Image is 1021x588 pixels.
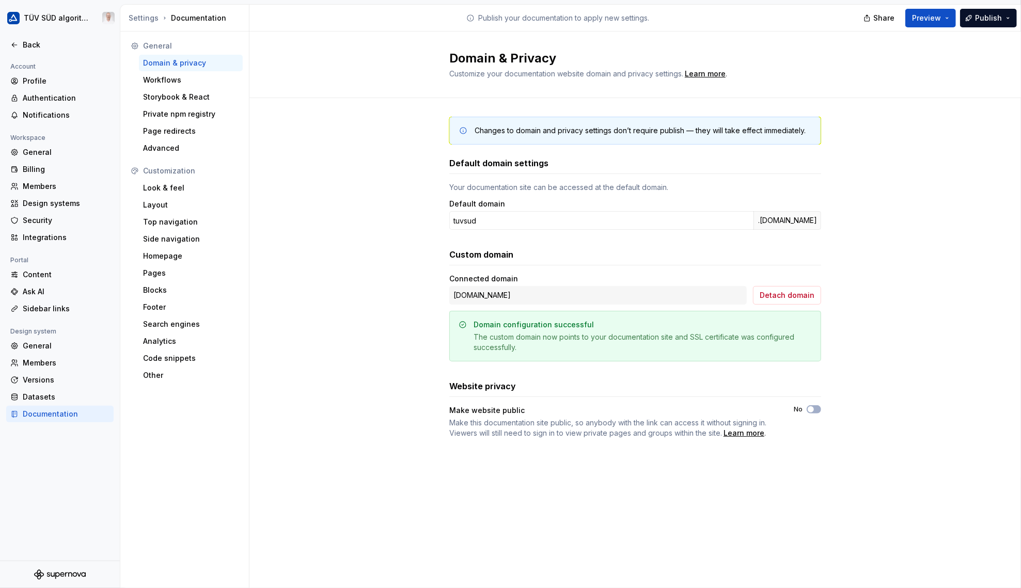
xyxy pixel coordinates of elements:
[6,389,114,405] a: Datasets
[6,132,50,144] div: Workspace
[23,76,109,86] div: Profile
[23,358,109,368] div: Members
[143,58,239,68] div: Domain & privacy
[2,7,118,29] button: TÜV SÜD algorithmMarco Schäfer
[6,73,114,89] a: Profile
[143,251,239,261] div: Homepage
[139,197,243,213] a: Layout
[912,13,941,23] span: Preview
[6,90,114,106] a: Authentication
[449,50,809,67] h2: Domain & Privacy
[139,140,243,156] a: Advanced
[6,266,114,283] a: Content
[449,248,513,261] h3: Custom domain
[23,341,109,351] div: General
[34,569,86,580] svg: Supernova Logo
[449,182,821,193] div: Your documentation site can be accessed at the default domain.
[6,338,114,354] a: General
[449,380,516,392] h3: Website privacy
[753,211,821,230] div: .[DOMAIN_NAME]
[449,418,775,438] span: .
[6,254,33,266] div: Portal
[143,200,239,210] div: Layout
[143,285,239,295] div: Blocks
[23,198,109,209] div: Design systems
[139,89,243,105] a: Storybook & React
[794,405,803,414] label: No
[873,13,894,23] span: Share
[975,13,1002,23] span: Publish
[143,302,239,312] div: Footer
[129,13,159,23] button: Settings
[6,178,114,195] a: Members
[139,265,243,281] a: Pages
[102,12,115,24] img: Marco Schäfer
[143,143,239,153] div: Advanced
[143,234,239,244] div: Side navigation
[753,286,821,305] button: Detach domain
[724,428,764,438] a: Learn more
[474,332,812,353] div: The custom domain now points to your documentation site and SSL certificate was configured succes...
[6,229,114,246] a: Integrations
[905,9,956,27] button: Preview
[139,106,243,122] a: Private npm registry
[6,283,114,300] a: Ask AI
[143,166,239,176] div: Customization
[139,350,243,367] a: Code snippets
[7,12,20,24] img: b580ff83-5aa9-44e3-bf1e-f2d94e587a2d.png
[23,392,109,402] div: Datasets
[858,9,901,27] button: Share
[23,287,109,297] div: Ask AI
[449,405,525,416] div: Make website public
[449,286,747,305] div: [DOMAIN_NAME]
[23,93,109,103] div: Authentication
[23,409,109,419] div: Documentation
[23,40,109,50] div: Back
[6,406,114,422] a: Documentation
[139,316,243,332] a: Search engines
[23,232,109,243] div: Integrations
[139,180,243,196] a: Look & feel
[760,290,814,300] span: Detach domain
[960,9,1017,27] button: Publish
[449,274,518,284] div: Connected domain
[143,268,239,278] div: Pages
[143,319,239,329] div: Search engines
[6,212,114,229] a: Security
[6,60,40,73] div: Account
[23,164,109,174] div: Billing
[143,75,239,85] div: Workflows
[23,181,109,192] div: Members
[6,325,60,338] div: Design system
[139,231,243,247] a: Side navigation
[143,183,239,193] div: Look & feel
[474,320,594,330] div: Domain configuration successful
[139,55,243,71] a: Domain & privacy
[449,418,766,437] span: Make this documentation site public, so anybody with the link can access it without signing in. V...
[143,126,239,136] div: Page redirects
[6,107,114,123] a: Notifications
[6,195,114,212] a: Design systems
[139,72,243,88] a: Workflows
[139,299,243,315] a: Footer
[139,367,243,384] a: Other
[139,248,243,264] a: Homepage
[143,353,239,363] div: Code snippets
[23,375,109,385] div: Versions
[475,125,806,136] div: Changes to domain and privacy settings don’t require publish — they will take effect immediately.
[139,333,243,349] a: Analytics
[139,123,243,139] a: Page redirects
[143,336,239,346] div: Analytics
[24,13,90,23] div: TÜV SÜD algorithm
[143,92,239,102] div: Storybook & React
[143,370,239,380] div: Other
[143,109,239,119] div: Private npm registry
[6,300,114,317] a: Sidebar links
[685,69,726,79] a: Learn more
[139,282,243,298] a: Blocks
[449,199,505,209] label: Default domain
[6,161,114,178] a: Billing
[449,69,683,78] span: Customize your documentation website domain and privacy settings.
